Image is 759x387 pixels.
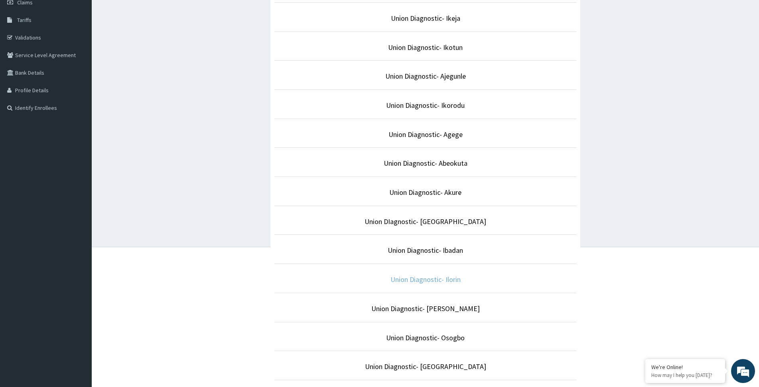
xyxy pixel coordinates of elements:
[365,217,486,226] a: Union DIagnostic- [GEOGRAPHIC_DATA]
[371,304,480,313] a: Union Diagnostic- [PERSON_NAME]
[389,188,461,197] a: Union Diagnostic- Akure
[386,333,465,342] a: Union Diagnostic- Osogbo
[651,372,719,379] p: How may I help you today?
[390,275,461,284] a: Union Diagnostic- Ilorin
[385,71,466,81] a: Union Diagnostic- Ajegunle
[651,363,719,371] div: We're Online!
[388,246,463,255] a: Union Diagnostic- Ibadan
[386,101,465,110] a: Union Diagnostic- Ikorodu
[365,362,486,371] a: Union Diagnostic- [GEOGRAPHIC_DATA]
[388,43,463,52] a: Union Diagnostic- Ikotun
[384,159,467,168] a: Union Diagnostic- Abeokuta
[17,16,32,24] span: Tariffs
[391,14,460,23] a: Union Diagnostic- Ikeja
[388,130,463,139] a: Union Diagnostic- Agege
